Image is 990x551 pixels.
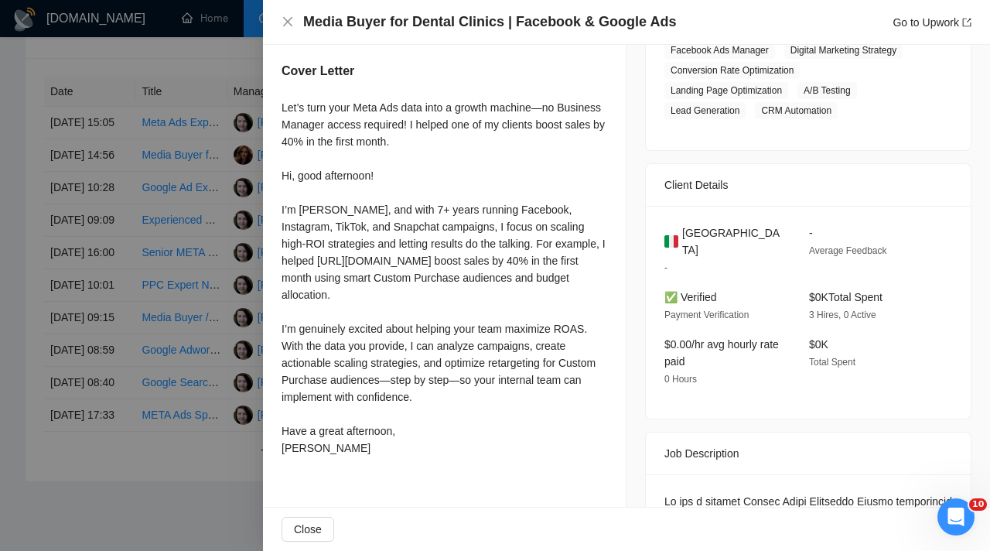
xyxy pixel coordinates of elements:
[809,310,876,320] span: 3 Hires, 0 Active
[797,82,856,99] span: A/B Testing
[809,357,855,368] span: Total Spent
[282,517,334,542] button: Close
[664,291,717,303] span: ✅ Verified
[664,338,779,368] span: $0.00/hr avg hourly rate paid
[664,310,749,320] span: Payment Verification
[809,291,882,303] span: $0K Total Spent
[755,102,838,119] span: CRM Automation
[664,62,800,79] span: Conversion Rate Optimization
[664,374,697,385] span: 0 Hours
[282,99,607,457] div: Let’s turn your Meta Ads data into a growth machine—no Business Manager access required! I helped...
[937,498,975,536] iframe: Intercom live chat
[664,82,788,99] span: Landing Page Optimization
[282,15,294,29] button: Close
[664,42,775,59] span: Facebook Ads Manager
[809,227,813,239] span: -
[682,224,784,258] span: [GEOGRAPHIC_DATA]
[294,521,322,538] span: Close
[664,102,746,119] span: Lead Generation
[893,16,971,29] a: Go to Upworkexport
[809,338,828,351] span: $0K
[664,433,952,474] div: Job Description
[664,262,667,273] span: -
[969,498,987,511] span: 10
[664,164,952,206] div: Client Details
[282,15,294,28] span: close
[809,245,887,256] span: Average Feedback
[784,42,903,59] span: Digital Marketing Strategy
[303,12,676,32] h4: Media Buyer for Dental Clinics | Facebook & Google Ads
[282,62,354,80] h5: Cover Letter
[664,233,678,250] img: 🇮🇹
[962,18,971,27] span: export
